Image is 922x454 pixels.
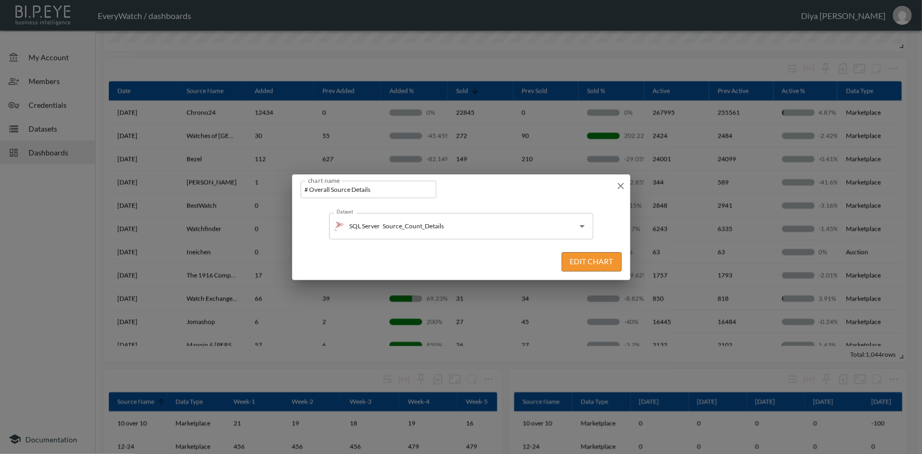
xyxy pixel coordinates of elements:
button: Open [575,219,590,234]
label: chart name [308,176,340,185]
label: Dataset [337,208,353,215]
input: Select dataset [380,218,559,235]
input: chart name [301,181,437,198]
button: Edit Chart [562,252,622,272]
p: SQL Server [350,221,380,230]
img: mssql icon [334,221,344,231]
